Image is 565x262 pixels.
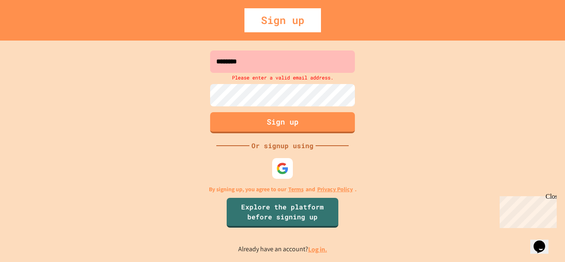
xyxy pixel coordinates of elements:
[210,112,355,133] button: Sign up
[238,244,327,255] p: Already have an account?
[209,185,357,194] p: By signing up, you agree to our and .
[308,245,327,254] a: Log in.
[208,73,357,82] div: Please enter a valid email address.
[276,162,289,175] img: google-icon.svg
[227,198,338,228] a: Explore the platform before signing up
[288,185,304,194] a: Terms
[530,229,557,254] iframe: chat widget
[249,141,316,151] div: Or signup using
[317,185,353,194] a: Privacy Policy
[3,3,57,53] div: Chat with us now!Close
[496,193,557,228] iframe: chat widget
[244,8,321,32] div: Sign up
